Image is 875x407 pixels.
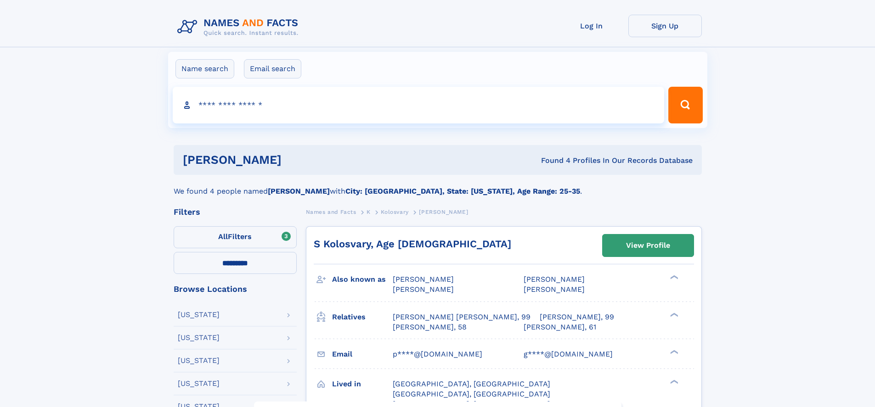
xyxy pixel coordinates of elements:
[540,312,614,322] a: [PERSON_NAME], 99
[668,349,679,355] div: ❯
[555,15,628,37] a: Log In
[393,312,531,322] a: [PERSON_NAME] [PERSON_NAME], 99
[174,285,297,293] div: Browse Locations
[332,309,393,325] h3: Relatives
[603,234,694,256] a: View Profile
[306,206,356,217] a: Names and Facts
[524,322,596,332] a: [PERSON_NAME], 61
[419,209,468,215] span: [PERSON_NAME]
[524,275,585,284] span: [PERSON_NAME]
[218,232,228,241] span: All
[367,209,371,215] span: K
[524,285,585,294] span: [PERSON_NAME]
[381,209,408,215] span: Kolosvary
[178,380,220,387] div: [US_STATE]
[178,311,220,318] div: [US_STATE]
[393,379,550,388] span: [GEOGRAPHIC_DATA], [GEOGRAPHIC_DATA]
[393,285,454,294] span: [PERSON_NAME]
[626,235,670,256] div: View Profile
[174,15,306,39] img: Logo Names and Facts
[268,187,330,195] b: [PERSON_NAME]
[393,390,550,398] span: [GEOGRAPHIC_DATA], [GEOGRAPHIC_DATA]
[345,187,580,195] b: City: [GEOGRAPHIC_DATA], State: [US_STATE], Age Range: 25-35
[332,346,393,362] h3: Email
[668,274,679,280] div: ❯
[628,15,702,37] a: Sign Up
[173,87,665,123] input: search input
[668,87,702,123] button: Search Button
[244,59,301,78] label: Email search
[367,206,371,217] a: K
[332,376,393,392] h3: Lived in
[332,272,393,287] h3: Also known as
[178,357,220,364] div: [US_STATE]
[411,156,693,166] div: Found 4 Profiles In Our Records Database
[174,175,702,197] div: We found 4 people named with .
[175,59,234,78] label: Name search
[668,312,679,318] div: ❯
[668,379,679,385] div: ❯
[174,208,297,216] div: Filters
[393,322,467,332] a: [PERSON_NAME], 58
[174,226,297,248] label: Filters
[393,275,454,284] span: [PERSON_NAME]
[314,238,511,250] a: S Kolosvary, Age [DEMOGRAPHIC_DATA]
[381,206,408,217] a: Kolosvary
[183,154,412,166] h1: [PERSON_NAME]
[178,334,220,341] div: [US_STATE]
